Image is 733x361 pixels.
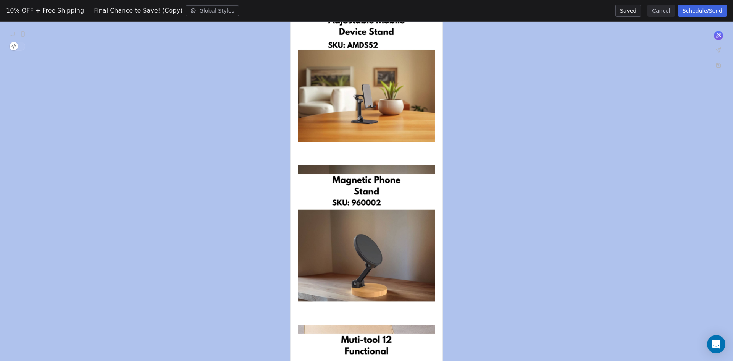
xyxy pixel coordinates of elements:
button: Schedule/Send [678,5,727,17]
span: 10% OFF + Free Shipping — Final Chance to Save! (Copy) [6,6,182,15]
button: Global Styles [186,5,239,16]
button: Cancel [647,5,675,17]
button: Saved [615,5,641,17]
div: Open Intercom Messenger [707,335,725,353]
